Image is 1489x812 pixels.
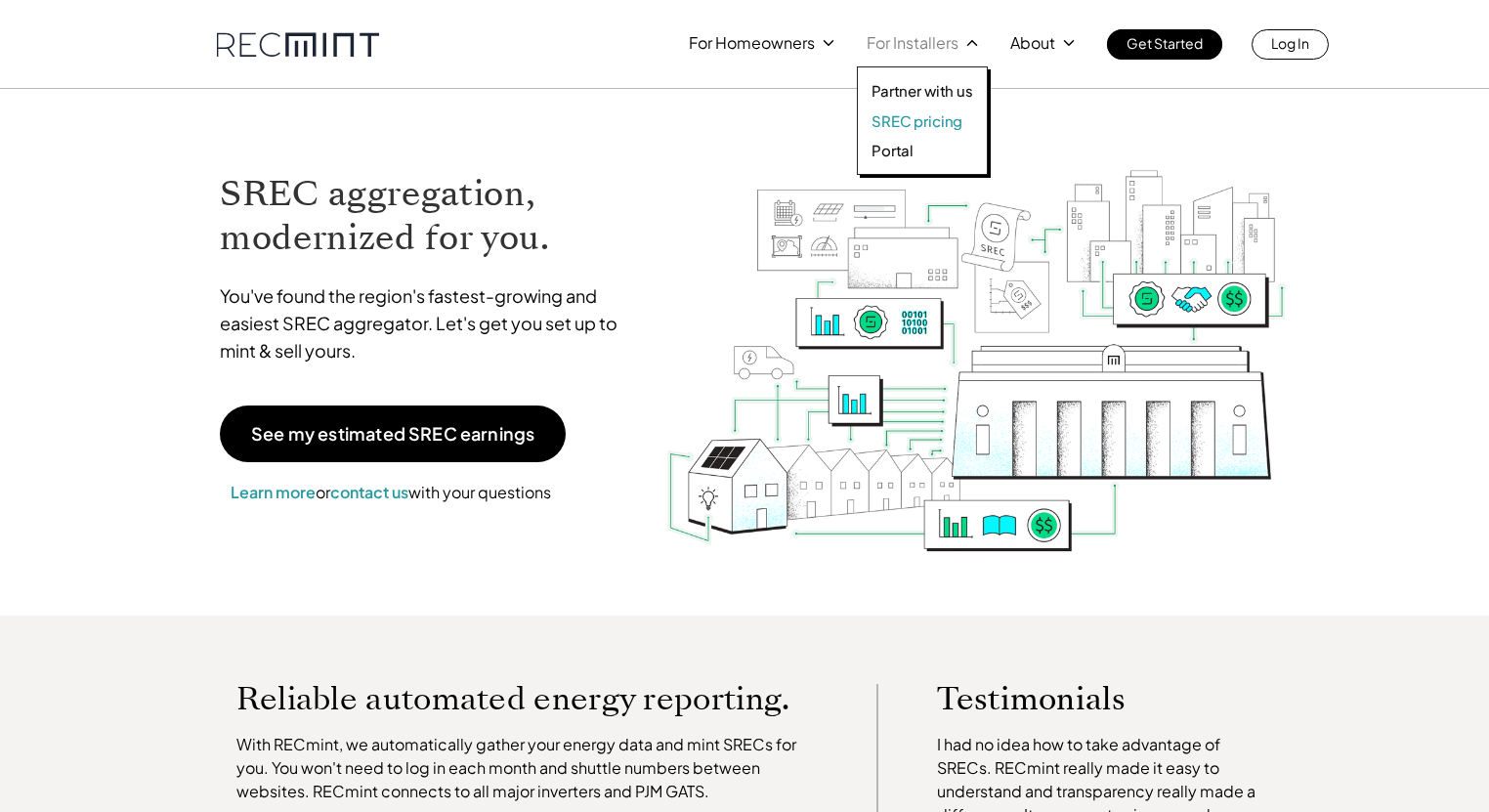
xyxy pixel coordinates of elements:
[220,406,566,462] a: See my estimated SREC earnings
[872,111,962,131] p: SREC pricing
[1127,29,1203,57] p: Get Started
[1010,29,1055,57] p: About
[231,482,316,502] a: Learn more
[1252,29,1329,60] a: Log In
[1271,29,1309,57] p: Log In
[872,141,973,160] a: Portal
[1107,29,1222,60] a: Get Started
[220,282,636,364] p: You've found the region's fastest-growing and easiest SREC aggregator. Let's get you set up to mi...
[665,118,1289,557] img: RECmint value cycle
[220,172,636,260] h1: SREC aggregation, modernized for you.
[872,141,914,160] p: Portal
[330,482,408,502] a: contact us
[220,480,562,505] p: or with your questions
[251,425,534,443] p: See my estimated SREC earnings
[689,29,815,57] p: For Homeowners
[236,684,819,713] p: Reliable automated energy reporting.
[236,733,819,803] p: With RECmint, we automatically gather your energy data and mint SRECs for you. You won't need to ...
[937,684,1228,713] p: Testimonials
[872,111,973,131] a: SREC pricing
[872,81,973,101] a: Partner with us
[867,29,958,57] p: For Installers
